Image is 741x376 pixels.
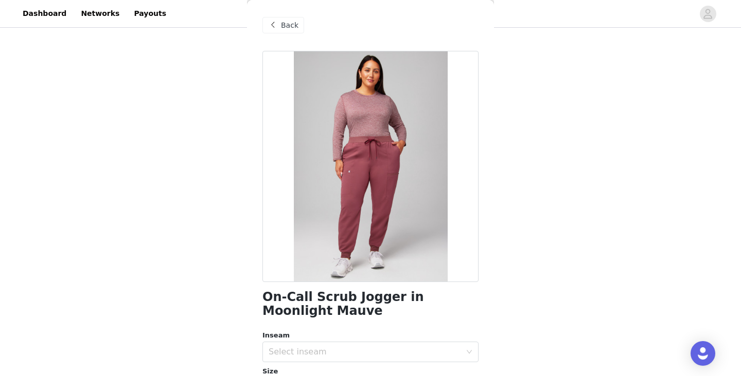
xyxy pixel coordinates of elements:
[269,347,461,357] div: Select inseam
[691,341,715,366] div: Open Intercom Messenger
[466,349,472,356] i: icon: down
[281,20,298,31] span: Back
[128,2,172,25] a: Payouts
[703,6,713,22] div: avatar
[262,290,479,318] h1: On-Call Scrub Jogger in Moonlight Mauve
[75,2,126,25] a: Networks
[16,2,73,25] a: Dashboard
[262,330,479,341] div: Inseam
